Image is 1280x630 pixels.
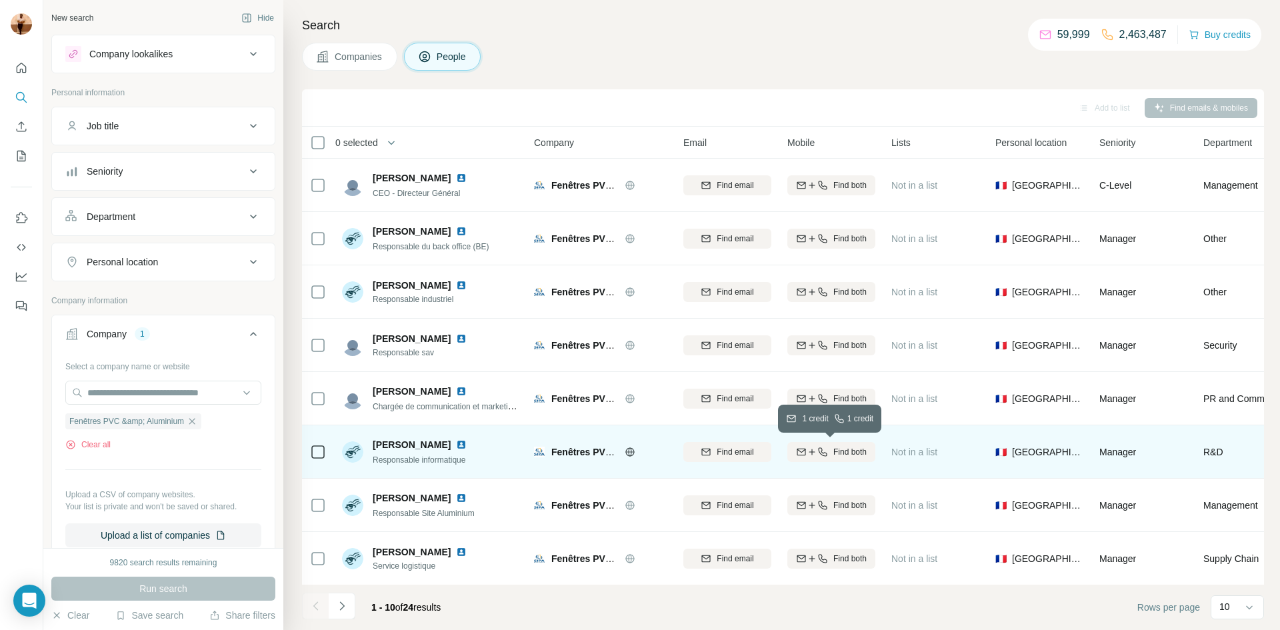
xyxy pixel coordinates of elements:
[995,392,1007,405] span: 🇫🇷
[335,50,383,63] span: Companies
[69,415,184,427] span: Fenêtres PVC &amp; Aluminium
[1137,601,1200,614] span: Rows per page
[683,175,771,195] button: Find email
[232,8,283,28] button: Hide
[373,385,451,398] span: [PERSON_NAME]
[995,285,1007,299] span: 🇫🇷
[833,339,867,351] span: Find both
[302,16,1264,35] h4: Search
[1219,600,1230,613] p: 10
[65,501,261,513] p: Your list is private and won't be saved or shared.
[1012,445,1083,459] span: [GEOGRAPHIC_DATA]
[787,549,875,569] button: Find both
[1203,285,1227,299] span: Other
[717,286,753,298] span: Find email
[787,335,875,355] button: Find both
[51,295,275,307] p: Company information
[342,495,363,516] img: Avatar
[395,602,403,613] span: of
[995,552,1007,565] span: 🇫🇷
[373,242,489,251] span: Responsable du back office (BE)
[683,335,771,355] button: Find email
[51,12,93,24] div: New search
[456,493,467,503] img: LinkedIn logo
[373,279,451,292] span: [PERSON_NAME]
[1012,392,1083,405] span: [GEOGRAPHIC_DATA]
[717,233,753,245] span: Find email
[456,439,467,450] img: LinkedIn logo
[65,489,261,501] p: Upload a CSV of company websites.
[51,609,89,622] button: Clear
[1012,285,1083,299] span: [GEOGRAPHIC_DATA]
[551,287,694,297] span: Fenêtres PVC &amp; Aluminium
[342,281,363,303] img: Avatar
[456,333,467,344] img: LinkedIn logo
[534,447,545,457] img: Logo of Fenêtres PVC &amp; Aluminium
[87,119,119,133] div: Job title
[534,180,545,191] img: Logo of Fenêtres PVC &amp; Aluminium
[891,180,937,191] span: Not in a list
[534,136,574,149] span: Company
[534,500,545,511] img: Logo of Fenêtres PVC &amp; Aluminium
[833,286,867,298] span: Find both
[115,609,183,622] button: Save search
[833,446,867,458] span: Find both
[551,500,694,511] span: Fenêtres PVC &amp; Aluminium
[456,280,467,291] img: LinkedIn logo
[995,179,1007,192] span: 🇫🇷
[11,265,32,289] button: Dashboard
[551,340,694,351] span: Fenêtres PVC &amp; Aluminium
[995,232,1007,245] span: 🇫🇷
[717,339,753,351] span: Find email
[1012,179,1083,192] span: [GEOGRAPHIC_DATA]
[1203,179,1258,192] span: Management
[891,233,937,244] span: Not in a list
[1099,393,1136,404] span: Manager
[11,206,32,230] button: Use Surfe on LinkedIn
[456,173,467,183] img: LinkedIn logo
[1099,287,1136,297] span: Manager
[534,393,545,404] img: Logo of Fenêtres PVC &amp; Aluminium
[89,47,173,61] div: Company lookalikes
[551,447,694,457] span: Fenêtres PVC &amp; Aluminium
[65,355,261,373] div: Select a company name or website
[717,393,753,405] span: Find email
[1012,339,1083,352] span: [GEOGRAPHIC_DATA]
[891,447,937,457] span: Not in a list
[1189,25,1251,44] button: Buy credits
[551,180,694,191] span: Fenêtres PVC &amp; Aluminium
[373,545,451,559] span: [PERSON_NAME]
[87,165,123,178] div: Seniority
[373,189,460,198] span: CEO - Directeur Général
[1012,232,1083,245] span: [GEOGRAPHIC_DATA]
[87,210,135,223] div: Department
[891,287,937,297] span: Not in a list
[1099,180,1131,191] span: C-Level
[717,446,753,458] span: Find email
[1099,500,1136,511] span: Manager
[51,87,275,99] p: Personal information
[456,547,467,557] img: LinkedIn logo
[833,179,867,191] span: Find both
[342,335,363,356] img: Avatar
[891,393,937,404] span: Not in a list
[1057,27,1090,43] p: 59,999
[373,438,451,451] span: [PERSON_NAME]
[995,136,1067,149] span: Personal location
[683,495,771,515] button: Find email
[373,491,451,505] span: [PERSON_NAME]
[373,560,483,572] span: Service logistique
[534,553,545,564] img: Logo of Fenêtres PVC &amp; Aluminium
[1203,445,1223,459] span: R&D
[787,229,875,249] button: Find both
[833,393,867,405] span: Find both
[11,85,32,109] button: Search
[373,171,451,185] span: [PERSON_NAME]
[437,50,467,63] span: People
[373,225,451,238] span: [PERSON_NAME]
[52,38,275,70] button: Company lookalikes
[52,246,275,278] button: Personal location
[342,228,363,249] img: Avatar
[833,499,867,511] span: Find both
[891,340,937,351] span: Not in a list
